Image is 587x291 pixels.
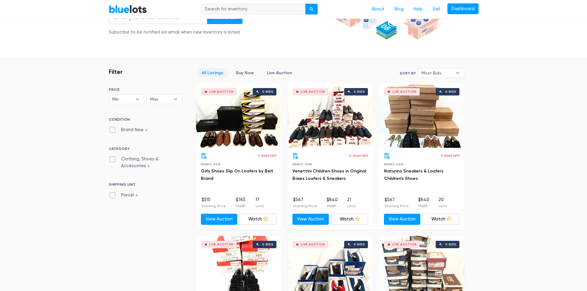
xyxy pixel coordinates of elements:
p: MSRP [327,203,338,209]
h6: SHIPPING UNIT [109,182,182,189]
a: Live Auction [262,68,297,78]
p: Starting Price [385,203,409,209]
h3: Filter [109,68,123,75]
span: 6 [146,164,152,169]
div: Live Auction [209,243,234,246]
a: BlueLots [109,5,147,14]
b: ▾ [131,95,144,104]
span: Min [112,95,132,104]
div: Live Auction [301,90,325,93]
p: 4 days left [258,153,276,158]
p: Units [347,203,356,209]
span: Brand New [292,163,312,166]
p: Units [255,203,264,209]
a: View Auction [292,214,329,225]
a: All Listings [196,68,228,78]
div: Live Auction [392,243,417,246]
a: Watch [240,214,276,225]
a: Buy Now [231,68,259,78]
h6: CATEGORY [109,147,182,153]
div: Live Auction [392,90,417,93]
li: 20 [438,196,447,209]
div: 0 bids [262,243,273,246]
li: $567 [293,196,317,209]
li: 21 [347,196,356,209]
a: View Auction [384,214,421,225]
a: Live Auction 0 bids [196,83,281,148]
p: Starting Price [293,203,317,209]
span: 6 [134,193,140,198]
a: Dashboard [447,3,479,14]
div: Live Auction [209,90,234,93]
label: Brand New [109,127,149,133]
a: Venettini Children Shoes in Original Boxes Loafers & Sneakers [292,168,366,181]
p: MSRP [418,203,429,209]
li: $515 [202,196,226,209]
span: Brand New [384,163,404,166]
input: Search for inventory [201,4,306,15]
p: MSRP [236,203,246,209]
div: 0 bids [445,243,456,246]
a: Girls Shoes Slip On Loafers by Belt Brand [201,168,273,181]
div: Subscribe to be notified via email when new inventory is listed. [109,29,243,36]
li: 17 [255,196,264,209]
label: Parcel [109,192,140,199]
b: ▾ [169,95,182,104]
li: $840 [418,196,429,209]
p: Starting Price [202,203,226,209]
a: Naturino Sneakers & Loafers Children's Shoes [384,168,443,181]
a: About [367,3,389,15]
a: Live Auction 0 bids [287,83,373,148]
div: 0 bids [262,90,273,93]
li: $765 [236,196,246,209]
a: Sell [428,3,445,15]
label: Clothing, Shoes & Accessories [109,156,182,169]
a: View Auction [201,214,238,225]
div: 0 bids [445,90,456,93]
span: Brand New [201,163,221,166]
div: 0 bids [354,90,365,93]
a: Watch [423,214,459,225]
li: $840 [327,196,338,209]
label: Sort By [400,71,416,76]
h6: CONDITION [109,117,182,124]
p: Units [438,203,447,209]
span: 6 [144,128,149,133]
a: Blog [389,3,409,15]
a: Help [409,3,428,15]
li: $567 [385,196,409,209]
a: Live Auction 0 bids [379,83,464,148]
div: 0 bids [354,243,365,246]
b: ▾ [451,68,464,78]
span: Most Bids [422,68,452,78]
p: 4 days left [349,153,368,158]
h6: PRICE [109,87,182,92]
span: Max [150,95,170,104]
p: 4 days left [441,153,459,158]
a: Watch [331,214,368,225]
div: Live Auction [301,243,325,246]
